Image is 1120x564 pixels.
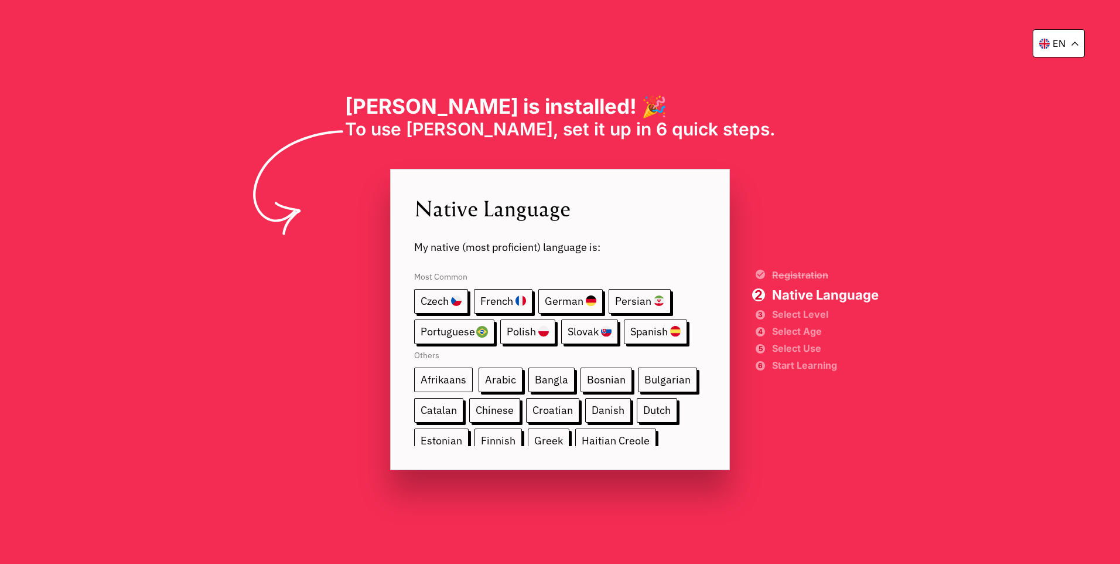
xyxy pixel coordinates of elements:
span: Slovak [561,320,618,344]
p: en [1053,38,1066,49]
span: Danish [585,398,631,423]
span: Bangla [528,368,575,392]
span: Dutch [637,398,677,423]
span: Polish [500,320,555,344]
span: Bosnian [581,368,632,392]
span: Arabic [479,368,523,392]
span: Estonian [414,429,469,453]
span: French [474,289,532,314]
span: Select Use [772,344,879,352]
h1: [PERSON_NAME] is installed! 🎉 [345,94,776,118]
span: Native Language [414,193,706,223]
span: Select Age [772,327,879,335]
span: German [538,289,603,314]
span: Afrikaans [414,368,473,392]
span: My native (most proficient) language is: [414,223,706,254]
span: Bulgarian [638,368,697,392]
span: Spanish [624,320,687,344]
span: Native Language [772,288,879,301]
span: Persian [609,289,671,314]
span: Finnish [474,429,522,453]
span: Croatian [526,398,579,423]
span: Haitian Creole [575,429,656,453]
span: Registration [772,270,879,280]
span: Select Level [772,310,879,318]
span: Others [414,344,706,368]
span: To use [PERSON_NAME], set it up in 6 quick steps. [345,118,776,140]
span: Start Learning [772,361,879,369]
span: Chinese [469,398,520,423]
span: Most Common [414,260,706,289]
span: Greek [528,429,569,453]
span: Czech [414,289,468,314]
span: Catalan [414,398,463,423]
span: Portuguese [414,320,494,344]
